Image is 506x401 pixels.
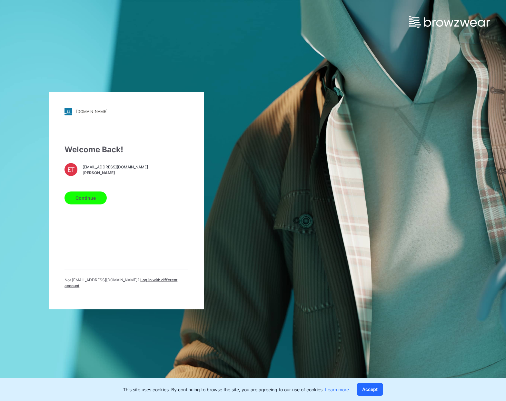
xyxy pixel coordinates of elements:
button: Continue [64,191,107,204]
a: [DOMAIN_NAME] [64,107,188,115]
span: [EMAIL_ADDRESS][DOMAIN_NAME] [83,164,148,170]
img: browzwear-logo.e42bd6dac1945053ebaf764b6aa21510.svg [409,16,490,28]
img: stylezone-logo.562084cfcfab977791bfbf7441f1a819.svg [64,107,72,115]
div: [DOMAIN_NAME] [76,109,107,114]
p: Not [EMAIL_ADDRESS][DOMAIN_NAME] ? [64,277,188,288]
span: [PERSON_NAME] [83,170,148,176]
div: Welcome Back! [64,144,188,155]
p: This site uses cookies. By continuing to browse the site, you are agreeing to our use of cookies. [123,386,349,393]
button: Accept [357,383,383,396]
div: ET [64,163,77,176]
a: Learn more [325,387,349,392]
